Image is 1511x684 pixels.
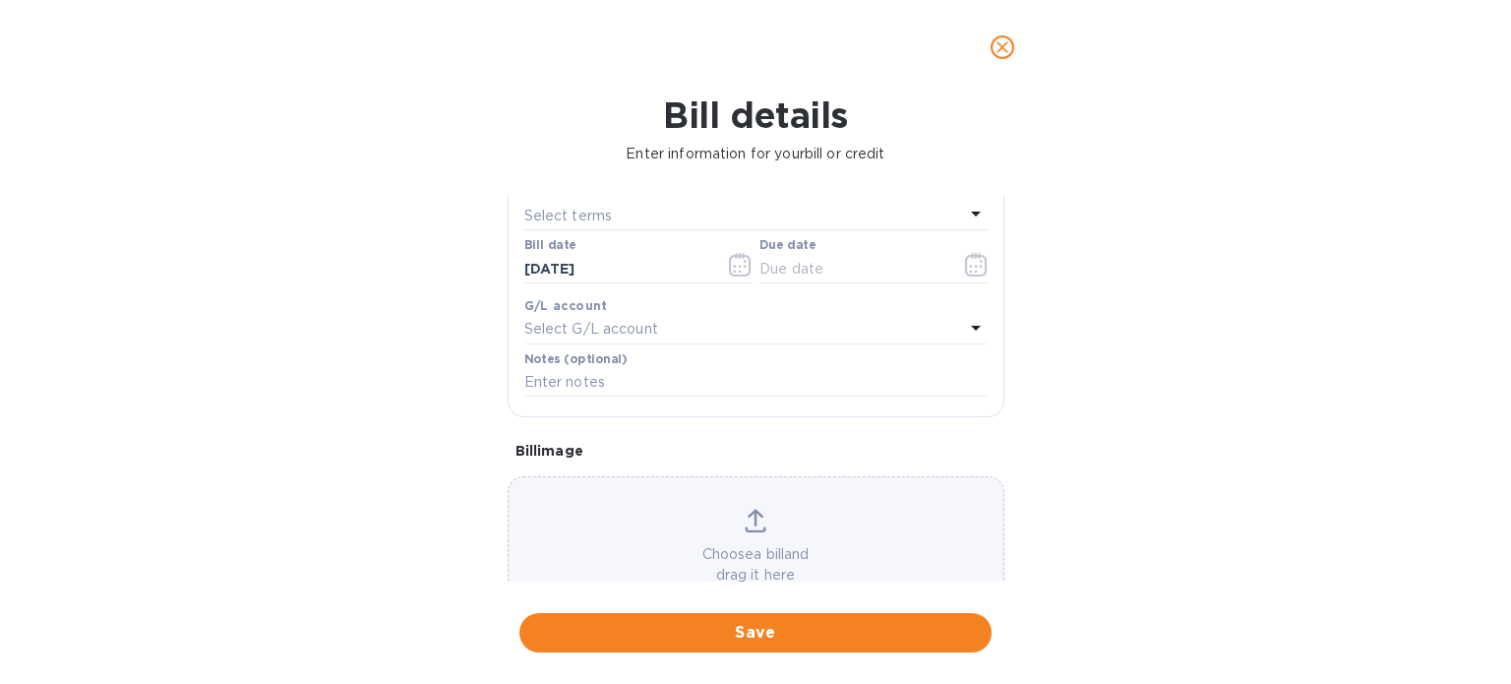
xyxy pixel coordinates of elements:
p: Enter information for your bill or credit [16,144,1495,164]
p: Select terms [524,206,613,226]
p: Select G/L account [524,319,658,340]
p: Bill image [515,441,997,461]
label: Due date [759,240,816,252]
span: Save [535,621,976,645]
button: close [979,24,1026,71]
label: Notes (optional) [524,353,628,365]
label: Bill date [524,240,576,252]
input: Select date [524,254,710,283]
h1: Bill details [16,94,1495,136]
input: Enter notes [524,368,988,398]
button: Save [519,613,992,653]
input: Due date [759,254,945,283]
p: Choose a bill and drag it here [509,544,1003,586]
b: G/L account [524,298,608,313]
